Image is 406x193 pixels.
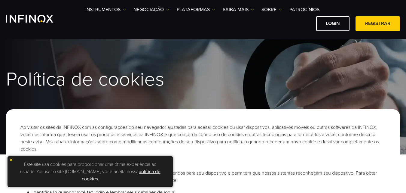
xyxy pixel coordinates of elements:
[356,16,400,31] a: Registrar
[11,159,170,184] p: Este site usa cookies para proporcionar uma ótima experiência ao usuário. Ao usar o site [DOMAIN_...
[316,16,350,31] a: Login
[133,6,169,13] a: NEGOCIAÇÃO
[6,69,400,90] h1: Política de cookies
[223,6,254,13] a: Saiba mais
[289,6,319,13] a: Patrocínios
[177,6,215,13] a: PLATAFORMAS
[6,15,67,23] a: INFINOX Logo
[20,124,386,153] p: Ao visitar os sites da INFINOX com as configurações do seu navegador ajustadas para aceitar cooki...
[20,170,386,184] li: Cookies são identificadores exclusivos (pequenos arquivos) que são transferidos para seu disposit...
[9,158,13,162] img: yellow close icon
[85,6,126,13] a: Instrumentos
[261,6,282,13] a: SOBRE
[20,157,386,165] p: O que são cookies e como os usamos?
